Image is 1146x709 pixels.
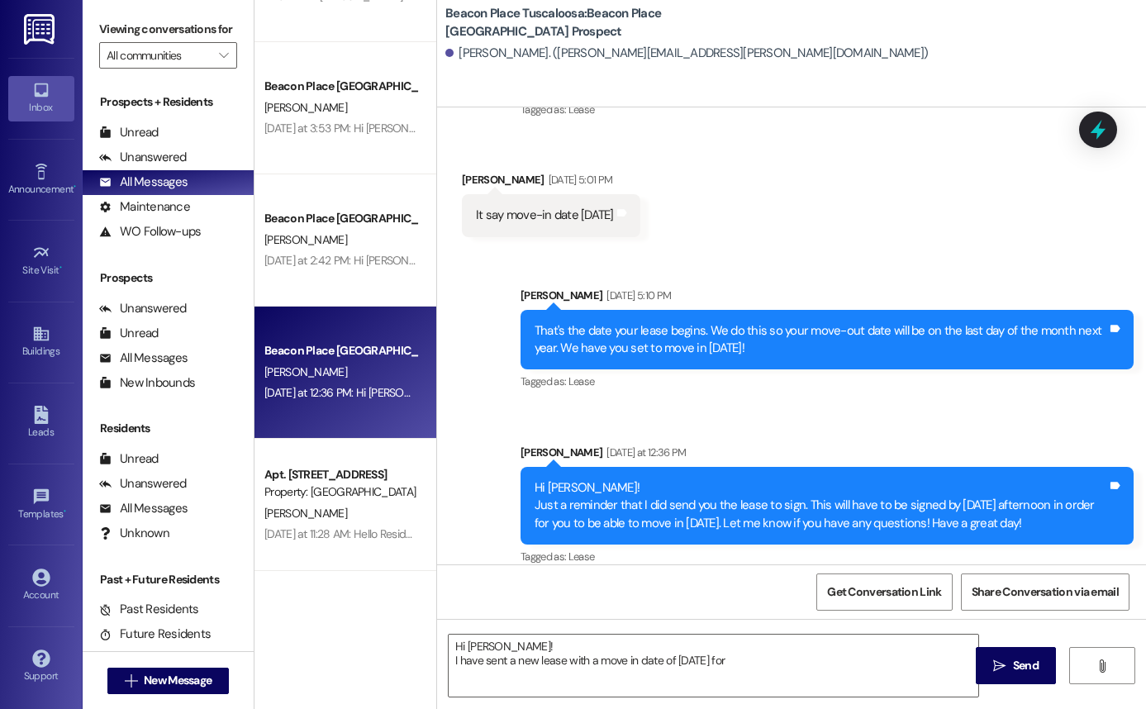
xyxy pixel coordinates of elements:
div: Unknown [99,525,169,542]
div: It say move-in date [DATE] [476,207,614,224]
div: WO Follow-ups [99,223,201,240]
b: Beacon Place Tuscaloosa: Beacon Place [GEOGRAPHIC_DATA] Prospect [445,5,776,40]
div: [PERSON_NAME] [462,171,640,194]
div: Maintenance [99,198,190,216]
div: Tagged as: [521,545,1134,569]
div: Beacon Place [GEOGRAPHIC_DATA] Prospect [264,342,417,359]
div: New Inbounds [99,374,195,392]
div: Prospects + Residents [83,93,254,111]
div: [DATE] at 12:36 PM [602,444,686,461]
button: Send [976,647,1056,684]
div: Tagged as: [521,369,1134,393]
a: Support [8,645,74,689]
div: [DATE] 5:10 PM [602,287,671,304]
span: [PERSON_NAME] [264,364,347,379]
textarea: Hi [PERSON_NAME]! I have sent a new lease with a move in date of [DATE] for [449,635,978,697]
div: Unread [99,124,159,141]
div: Unread [99,325,159,342]
div: Unanswered [99,149,187,166]
span: [PERSON_NAME] [264,100,347,115]
span: Lease [568,102,595,117]
div: [PERSON_NAME] [521,287,1134,310]
span: Send [1013,657,1039,674]
img: ResiDesk Logo [24,14,58,45]
button: Share Conversation via email [961,573,1129,611]
a: Site Visit • [8,239,74,283]
button: New Message [107,668,230,694]
div: [PERSON_NAME]. ([PERSON_NAME][EMAIL_ADDRESS][PERSON_NAME][DOMAIN_NAME]) [445,45,928,62]
i:  [125,674,137,688]
span: [PERSON_NAME] [264,506,347,521]
div: All Messages [99,174,188,191]
div: [DATE] 5:01 PM [544,171,613,188]
span: Lease [568,374,595,388]
div: Apt. [STREET_ADDRESS] [264,466,417,483]
div: Residents [83,420,254,437]
div: Prospects [83,269,254,287]
div: Hi [PERSON_NAME]! Just a reminder that I did send you the lease to sign. This will have to be sig... [535,479,1107,532]
button: Get Conversation Link [816,573,952,611]
i:  [219,49,228,62]
i:  [1096,659,1108,673]
div: Beacon Place [GEOGRAPHIC_DATA] Prospect [264,210,417,227]
span: Lease [568,550,595,564]
span: [PERSON_NAME] [264,232,347,247]
div: Past + Future Residents [83,571,254,588]
span: Share Conversation via email [972,583,1119,601]
div: All Messages [99,350,188,367]
a: Leads [8,401,74,445]
div: Unread [99,450,159,468]
i:  [993,659,1006,673]
div: That's the date your lease begins. We do this so your move-out date will be on the last day of th... [535,322,1107,358]
label: Viewing conversations for [99,17,237,42]
div: All Messages [99,500,188,517]
span: • [74,181,76,193]
div: Unanswered [99,475,187,492]
span: • [59,262,62,274]
div: Past Residents [99,601,199,618]
div: [PERSON_NAME] [521,444,1134,467]
a: Inbox [8,76,74,121]
div: Unanswered [99,300,187,317]
div: Beacon Place [GEOGRAPHIC_DATA] Prospect [264,78,417,95]
a: Account [8,564,74,608]
a: Buildings [8,320,74,364]
a: Templates • [8,483,74,527]
span: New Message [144,672,212,689]
div: [DATE] at 11:28 AM: Hello Residents! Happy [DATE] 🇺🇸 We still have [DEMOGRAPHIC_DATA]-Fil-A break... [264,526,1073,541]
span: • [64,506,66,517]
input: All communities [107,42,211,69]
span: Get Conversation Link [827,583,941,601]
div: Future Residents [99,626,211,643]
div: Tagged as: [521,98,1134,121]
div: Property: [GEOGRAPHIC_DATA] [GEOGRAPHIC_DATA] [264,483,417,501]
